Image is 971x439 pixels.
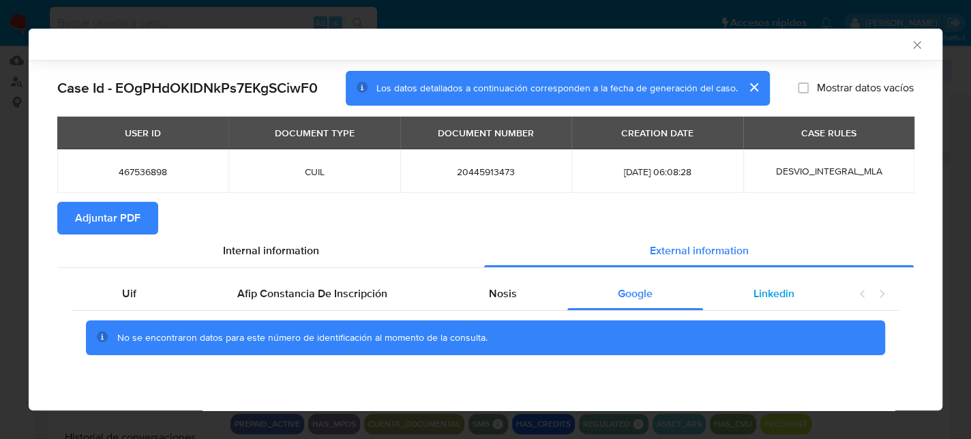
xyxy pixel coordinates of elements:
div: USER ID [117,121,169,145]
div: Detailed external info [72,277,845,310]
span: 20445913473 [417,166,555,178]
button: cerrar [737,71,770,104]
span: [DATE] 06:08:28 [588,166,726,178]
span: Los datos detallados a continuación corresponden a la fecha de generación del caso. [376,81,737,95]
span: External information [650,243,749,258]
button: Cerrar ventana [910,38,923,50]
span: Linkedin [753,286,794,301]
span: Nosis [489,286,517,301]
span: DESVIO_INTEGRAL_MLA [776,164,882,178]
span: Google [618,286,653,301]
div: closure-recommendation-modal [29,29,942,410]
div: CREATION DATE [613,121,702,145]
button: Adjuntar PDF [57,202,158,234]
div: Detailed info [57,234,914,267]
span: No se encontraron datos para este número de identificación al momento de la consulta. [117,331,488,344]
input: Mostrar datos vacíos [798,82,809,93]
span: Adjuntar PDF [75,203,140,233]
span: CUIL [245,166,383,178]
span: Uif [122,286,136,301]
h2: Case Id - EOgPHdOKIDNkPs7EKgSCiwF0 [57,79,318,97]
span: Internal information [223,243,319,258]
div: DOCUMENT TYPE [267,121,363,145]
span: Afip Constancia De Inscripción [237,286,387,301]
span: 467536898 [74,166,212,178]
div: DOCUMENT NUMBER [430,121,542,145]
span: Mostrar datos vacíos [817,81,914,95]
div: CASE RULES [793,121,865,145]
